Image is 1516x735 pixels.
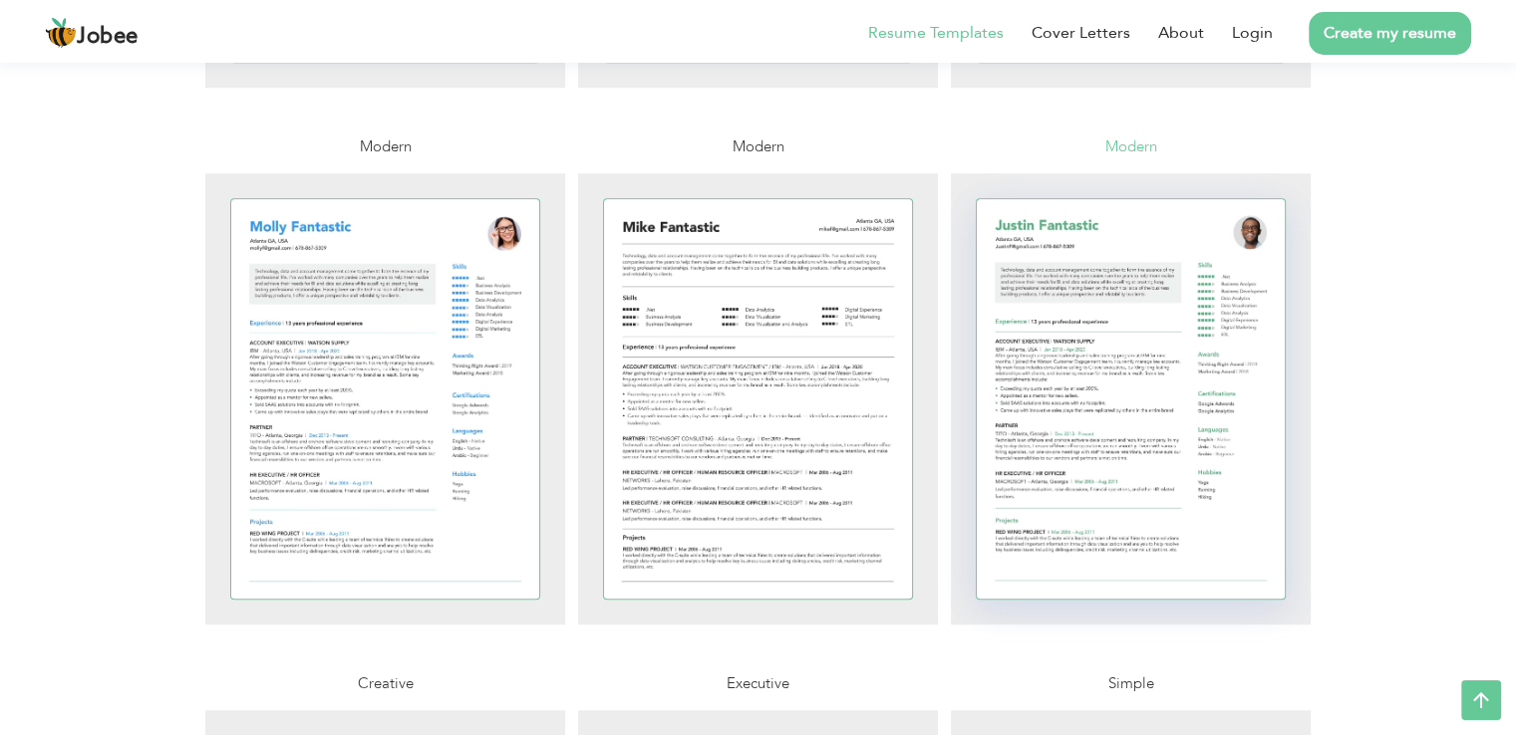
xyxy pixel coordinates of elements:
[359,136,411,156] span: Modern
[1309,12,1471,55] a: Create my resume
[868,21,1004,45] a: Resume Templates
[951,135,1312,640] a: Modern
[45,17,139,49] a: Jobee
[1104,136,1156,156] span: Modern
[578,135,939,640] a: Modern
[205,135,566,640] a: Modern
[1158,21,1204,45] a: About
[45,17,77,49] img: jobee.io
[727,673,789,693] span: Executive
[77,26,139,48] span: Jobee
[732,136,783,156] span: Modern
[1032,21,1130,45] a: Cover Letters
[1107,673,1153,693] span: Simple
[357,673,413,693] span: Creative
[1232,21,1273,45] a: Login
